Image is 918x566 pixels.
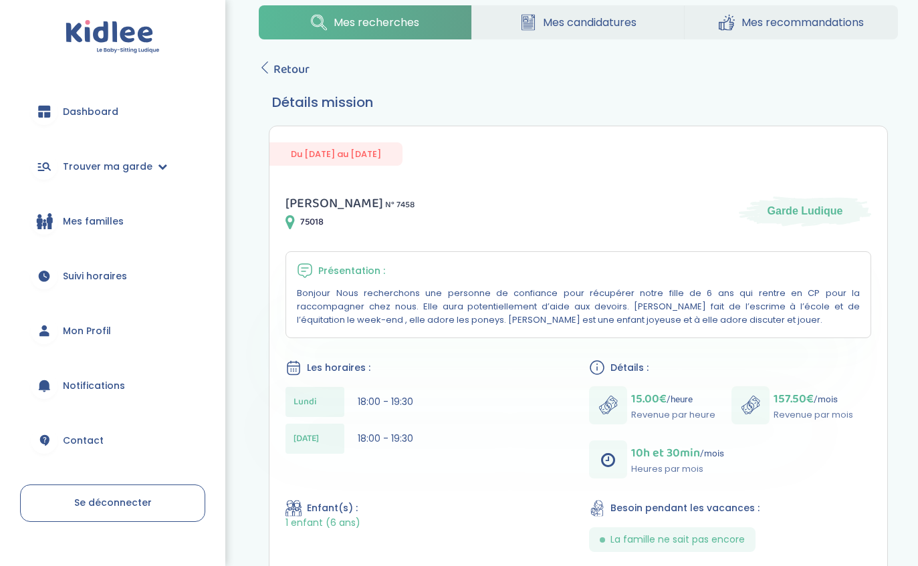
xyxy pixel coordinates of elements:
[63,379,125,393] span: Notifications
[272,92,885,112] h3: Détails mission
[774,408,853,422] p: Revenue par mois
[20,362,205,410] a: Notifications
[631,390,667,408] span: 15.00€
[610,361,649,375] span: Détails :
[259,5,471,39] a: Mes recherches
[269,142,403,166] span: Du [DATE] au [DATE]
[774,390,814,408] span: 157.50€
[334,14,419,31] span: Mes recherches
[307,501,358,515] span: Enfant(s) :
[472,5,685,39] a: Mes candidatures
[20,307,205,355] a: Mon Profil
[685,5,898,39] a: Mes recommandations
[294,395,317,409] span: Lundi
[20,252,205,300] a: Suivi horaires
[20,484,205,522] a: Se déconnecter
[385,198,415,212] span: N° 7458
[610,533,745,547] span: La famille ne sait pas encore
[610,501,760,515] span: Besoin pendant les vacances :
[20,142,205,190] a: Trouver ma garde
[20,416,205,464] a: Contact
[285,517,360,529] span: 1 enfant (6 ans)
[63,215,124,229] span: Mes familles
[631,444,724,462] p: /mois
[297,287,860,327] p: Bonjour Nous recherchons une personne de confiance pour récupérer notre fille de 6 ans qui rentre...
[631,462,724,476] p: Heures par mois
[294,432,319,446] span: [DATE]
[63,324,111,338] span: Mon Profil
[741,14,864,31] span: Mes recommandations
[285,192,383,214] span: [PERSON_NAME]
[20,88,205,136] a: Dashboard
[768,204,843,219] span: Garde Ludique
[774,390,853,408] p: /mois
[318,264,385,278] span: Présentation :
[74,496,152,509] span: Se déconnecter
[543,14,637,31] span: Mes candidatures
[307,361,370,375] span: Les horaires :
[259,60,310,79] a: Retour
[631,408,715,422] p: Revenue par heure
[631,390,715,408] p: /heure
[63,105,118,119] span: Dashboard
[273,60,310,79] span: Retour
[66,20,160,54] img: logo.svg
[631,444,700,462] span: 10h et 30min
[63,269,127,283] span: Suivi horaires
[20,197,205,245] a: Mes familles
[358,395,413,408] span: 18:00 - 19:30
[300,215,324,229] span: 75018
[63,160,152,174] span: Trouver ma garde
[63,434,104,448] span: Contact
[358,432,413,445] span: 18:00 - 19:30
